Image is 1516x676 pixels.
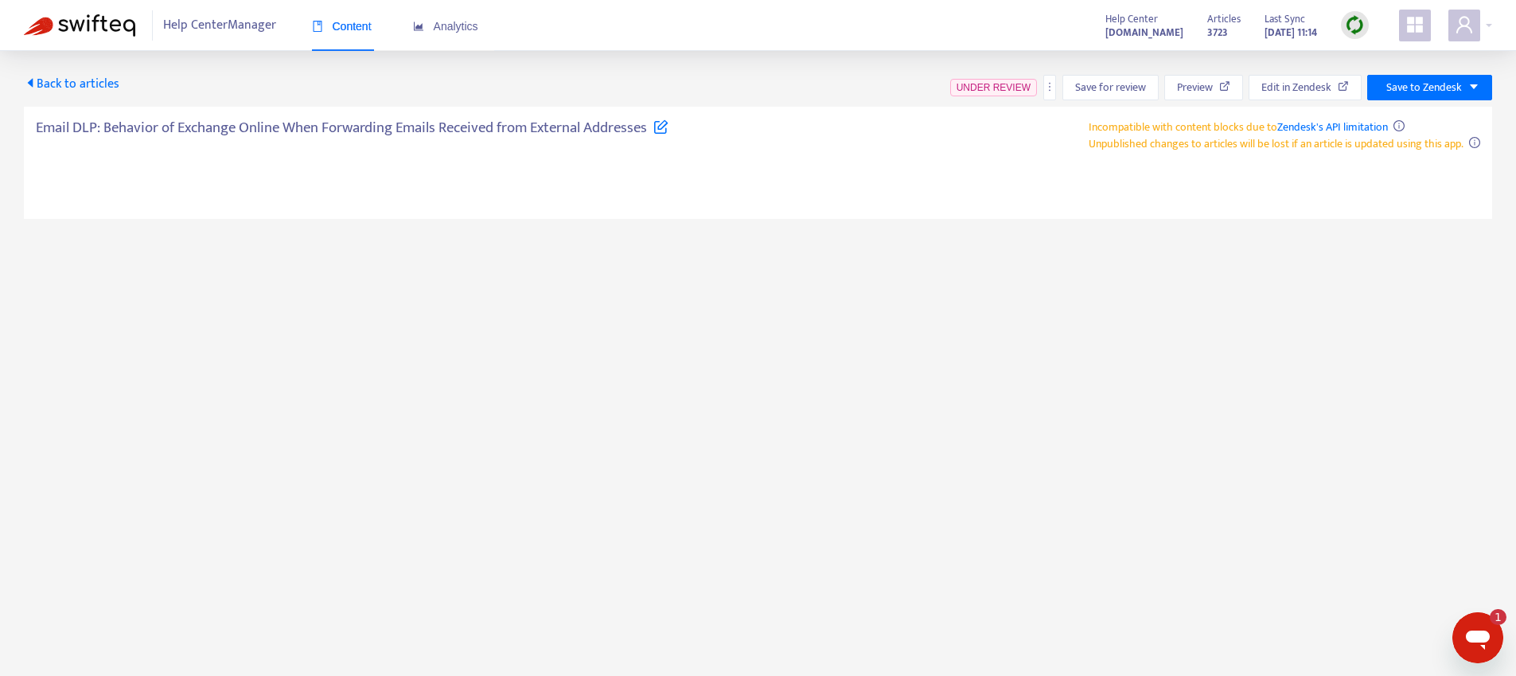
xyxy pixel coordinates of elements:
[1207,24,1228,41] strong: 3723
[1105,10,1158,28] span: Help Center
[1164,75,1243,100] button: Preview
[1468,81,1479,92] span: caret-down
[1265,24,1317,41] strong: [DATE] 11:14
[1452,612,1503,663] iframe: Button to launch messaging window, 1 unread message
[1089,118,1388,136] span: Incompatible with content blocks due to
[1062,75,1159,100] button: Save for review
[36,119,668,147] h5: Email DLP: Behavior of Exchange Online When Forwarding Emails Received from External Addresses
[312,21,323,32] span: book
[1043,75,1056,100] button: more
[413,21,424,32] span: area-chart
[1075,79,1146,96] span: Save for review
[24,73,119,95] span: Back to articles
[957,82,1031,93] span: UNDER REVIEW
[1367,75,1492,100] button: Save to Zendeskcaret-down
[413,20,478,33] span: Analytics
[1475,609,1506,625] iframe: Number of unread messages
[312,20,372,33] span: Content
[1089,135,1463,153] span: Unpublished changes to articles will be lost if an article is updated using this app.
[1261,79,1331,96] span: Edit in Zendesk
[1386,79,1462,96] span: Save to Zendesk
[1455,15,1474,34] span: user
[1177,79,1213,96] span: Preview
[1105,23,1183,41] a: [DOMAIN_NAME]
[24,76,37,89] span: caret-left
[1469,137,1480,148] span: info-circle
[1105,24,1183,41] strong: [DOMAIN_NAME]
[1249,75,1362,100] button: Edit in Zendesk
[1265,10,1305,28] span: Last Sync
[1405,15,1424,34] span: appstore
[1277,118,1388,136] a: Zendesk's API limitation
[1393,120,1405,131] span: info-circle
[1345,15,1365,35] img: sync.dc5367851b00ba804db3.png
[163,10,276,41] span: Help Center Manager
[24,14,135,37] img: Swifteq
[1044,81,1055,92] span: more
[1207,10,1241,28] span: Articles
